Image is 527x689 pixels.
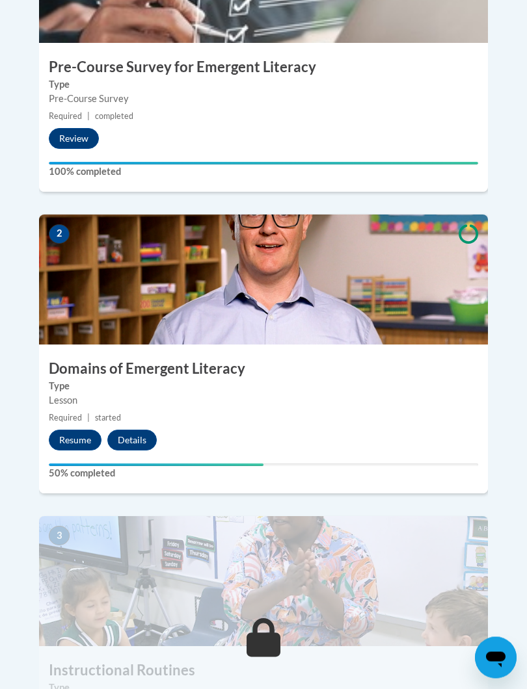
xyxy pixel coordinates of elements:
span: | [87,413,90,423]
div: Pre-Course Survey [49,92,478,107]
span: Required [49,413,82,423]
h3: Domains of Emergent Literacy [39,359,488,380]
span: completed [95,112,133,122]
span: Required [49,112,82,122]
label: Type [49,380,478,394]
button: Review [49,129,99,149]
label: 50% completed [49,467,478,481]
div: Your progress [49,162,478,165]
img: Course Image [39,215,488,345]
label: 100% completed [49,165,478,179]
div: Your progress [49,464,263,467]
button: Resume [49,430,101,451]
span: started [95,413,121,423]
iframe: Button to launch messaging window [475,637,517,679]
label: Type [49,78,478,92]
button: Details [107,430,157,451]
h3: Instructional Routines [39,661,488,681]
span: | [87,112,90,122]
div: Lesson [49,394,478,408]
img: Course Image [39,517,488,647]
span: 3 [49,526,70,546]
h3: Pre-Course Survey for Emergent Literacy [39,58,488,78]
span: 2 [49,225,70,244]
